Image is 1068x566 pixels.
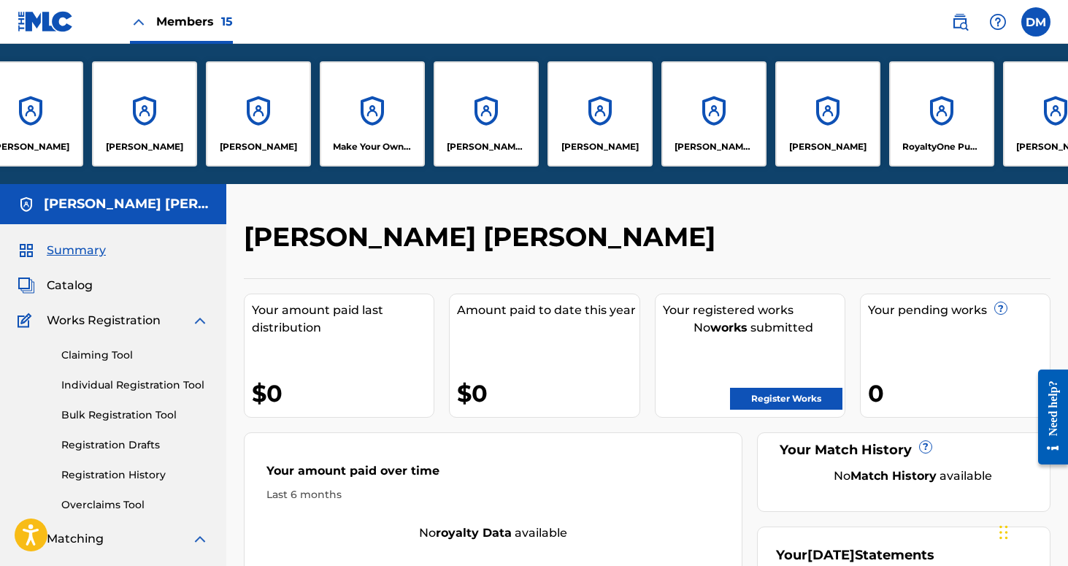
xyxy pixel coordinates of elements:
[850,469,937,483] strong: Match History
[156,13,233,30] span: Members
[730,388,842,410] a: Register Works
[945,7,975,37] a: Public Search
[457,377,639,410] div: $0
[191,530,209,548] img: expand
[18,196,35,213] img: Accounts
[61,378,209,393] a: Individual Registration Tool
[266,487,720,502] div: Last 6 months
[18,277,93,294] a: CatalogCatalog
[47,277,93,294] span: Catalog
[18,11,74,32] img: MLC Logo
[220,140,297,153] p: Luka Fischman
[447,140,526,153] p: Marina Ray White
[794,467,1031,485] div: No available
[333,140,412,153] p: Make Your Own Luck Music
[789,140,867,153] p: Ramsey Bell
[807,547,855,563] span: [DATE]
[999,510,1008,554] div: Drag
[61,467,209,483] a: Registration History
[434,61,539,167] a: Accounts[PERSON_NAME] [PERSON_NAME]
[252,377,434,410] div: $0
[675,140,754,153] p: Pluister Publishing
[661,61,767,167] a: Accounts[PERSON_NAME] Publishing
[868,377,1050,410] div: 0
[92,61,197,167] a: Accounts[PERSON_NAME]
[221,15,233,28] span: 15
[320,61,425,167] a: AccountsMake Your Own Luck Music
[776,440,1031,460] div: Your Match History
[47,530,104,548] span: Matching
[244,221,723,253] h2: [PERSON_NAME] [PERSON_NAME]
[206,61,311,167] a: Accounts[PERSON_NAME]
[663,319,845,337] div: No submitted
[710,321,748,334] strong: works
[61,497,209,513] a: Overclaims Tool
[995,302,1007,314] span: ?
[18,242,106,259] a: SummarySummary
[775,61,880,167] a: Accounts[PERSON_NAME]
[47,312,161,329] span: Works Registration
[47,242,106,259] span: Summary
[902,140,982,153] p: RoyaltyOne Publishing
[983,7,1013,37] div: Help
[1021,7,1050,37] div: User Menu
[951,13,969,31] img: search
[868,302,1050,319] div: Your pending works
[191,312,209,329] img: expand
[61,348,209,363] a: Claiming Tool
[663,302,845,319] div: Your registered works
[995,496,1068,566] iframe: Chat Widget
[457,302,639,319] div: Amount paid to date this year
[920,441,931,453] span: ?
[1027,359,1068,476] iframe: Resource Center
[989,13,1007,31] img: help
[266,462,720,487] div: Your amount paid over time
[436,526,512,540] strong: royalty data
[776,546,934,565] div: Your Statements
[252,302,434,337] div: Your amount paid last distribution
[106,140,183,153] p: Joshua Malett
[561,140,639,153] p: PHILLIP HARRISON BAIER
[18,277,35,294] img: Catalog
[548,61,653,167] a: Accounts[PERSON_NAME]
[130,13,147,31] img: Close
[889,61,994,167] a: AccountsRoyaltyOne Publishing
[61,408,209,423] a: Bulk Registration Tool
[61,437,209,453] a: Registration Drafts
[18,242,35,259] img: Summary
[18,312,37,329] img: Works Registration
[245,524,742,542] div: No available
[44,196,209,213] h5: Blair Victoria Howerton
